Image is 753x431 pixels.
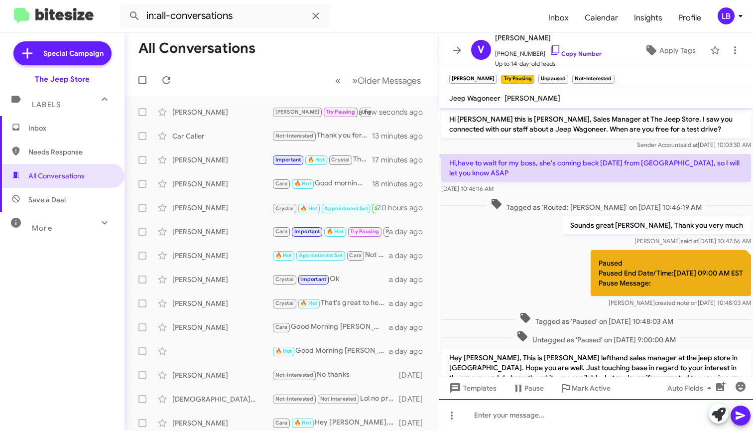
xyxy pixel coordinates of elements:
[449,94,501,103] span: Jeep Wagoneer
[272,226,389,237] div: Alright
[32,100,61,109] span: Labels
[299,252,343,259] span: Appointment Set
[324,205,368,212] span: Appointment Set
[504,379,552,397] button: Pause
[495,32,602,44] span: [PERSON_NAME]
[275,133,314,139] span: Not-Interested
[326,109,355,115] span: Try Pausing
[372,155,431,165] div: 17 minutes ago
[275,420,288,426] span: Cara
[275,252,292,259] span: 🔥 Hot
[389,251,431,261] div: a day ago
[272,321,389,333] div: Good Morning [PERSON_NAME], Understood. Should you like to consider your options and bring the ve...
[172,298,272,308] div: [PERSON_NAME]
[172,370,272,380] div: [PERSON_NAME]
[495,44,602,59] span: [PHONE_NUMBER]
[681,237,698,245] span: said at
[439,379,504,397] button: Templates
[13,41,112,65] a: Special Campaign
[441,154,751,182] p: Hi,have to wait for my boss, she's coming back [DATE] from [GEOGRAPHIC_DATA], so I will let you k...
[275,109,320,115] span: [PERSON_NAME]
[399,418,431,428] div: [DATE]
[375,205,407,212] span: Sold Verified
[659,379,723,397] button: Auto Fields
[121,4,330,28] input: Search
[680,141,698,148] span: said at
[626,3,670,32] a: Insights
[524,379,544,397] span: Pause
[294,420,311,426] span: 🔥 Hot
[272,297,389,309] div: That's great to hear [PERSON_NAME]! We will check back in as we get closer to your lease end. Tha...
[172,131,272,141] div: Car Caller
[275,156,301,163] span: Important
[659,41,696,59] span: Apply Tags
[28,123,113,133] span: Inbox
[389,227,431,237] div: a day ago
[172,179,272,189] div: [PERSON_NAME]
[495,59,602,69] span: Up to 14-day-old leads
[358,75,421,86] span: Older Messages
[327,228,344,235] span: 🔥 Hot
[300,276,326,283] span: Important
[28,147,113,157] span: Needs Response
[377,203,431,213] div: 20 hours ago
[275,348,292,354] span: 🔥 Hot
[300,205,317,212] span: 🔥 Hot
[275,300,294,306] span: Crystal
[272,106,371,118] div: Hi sorry, but not now
[272,417,399,429] div: Hey [PERSON_NAME]. Thanks for getting back to me. What day this week works for a visit to have my...
[709,7,742,24] button: LB
[275,205,294,212] span: Crystal
[275,396,314,402] span: Not-Interested
[35,74,90,84] div: The Jeep Store
[331,156,350,163] span: Crystal
[172,394,272,404] div: [DEMOGRAPHIC_DATA][PERSON_NAME]
[504,94,560,103] span: [PERSON_NAME]
[655,299,698,306] span: created note on
[28,195,66,205] span: Save a Deal
[294,228,320,235] span: Important
[172,322,272,332] div: [PERSON_NAME]
[138,40,255,56] h1: All Conversations
[272,250,389,261] div: Not a problem [PERSON_NAME] we appreciate the update. When would you like to reschedule?
[272,274,389,285] div: Ok
[637,141,751,148] span: Sender Account [DATE] 10:03:30 AM
[447,379,497,397] span: Templates
[512,330,680,345] span: Untagged as 'Paused' on [DATE] 9:00:00 AM
[330,70,427,91] nav: Page navigation example
[272,178,372,189] div: Good morning [PERSON_NAME]. [DATE] works. Just looking to sell it back - not replace, right?
[172,275,272,285] div: [PERSON_NAME]
[272,369,399,381] div: No thanks
[272,154,372,165] div: Thank you for the update [PERSON_NAME]. I will get with [PERSON_NAME] and have him contact you. I...
[272,393,399,405] div: Lol no problem. I will update my records.
[389,322,431,332] div: a day ago
[538,75,568,84] small: Unpaused
[172,107,272,117] div: [PERSON_NAME]
[275,324,288,330] span: Cara
[609,299,751,306] span: [PERSON_NAME] [DATE] 10:48:03 AM
[572,379,611,397] span: Mark Active
[275,372,314,378] span: Not-Interested
[670,3,709,32] a: Profile
[540,3,577,32] a: Inbox
[441,110,751,138] p: Hi [PERSON_NAME] this is [PERSON_NAME], Sales Manager at The Jeep Store. I saw you connected with...
[43,48,104,58] span: Special Campaign
[272,130,372,142] div: Thank you for getting back to me. I will update my records.
[28,171,85,181] span: All Conversations
[335,74,341,87] span: «
[372,179,431,189] div: 18 minutes ago
[320,396,357,402] span: Not Interested
[349,252,362,259] span: Cara
[172,203,272,213] div: [PERSON_NAME]
[389,346,431,356] div: a day ago
[172,251,272,261] div: [PERSON_NAME]
[389,298,431,308] div: a day ago
[172,227,272,237] div: [PERSON_NAME]
[441,185,494,192] span: [DATE] 10:46:16 AM
[634,237,751,245] span: [PERSON_NAME] [DATE] 10:47:56 AM
[386,228,404,235] span: Paused
[275,276,294,283] span: Crystal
